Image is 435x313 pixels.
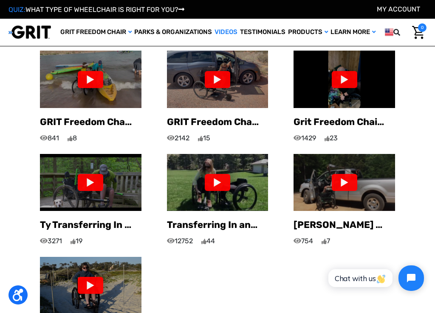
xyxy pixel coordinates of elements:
[133,19,213,46] a: Parks & Organizations
[40,51,141,108] img: maxresdefault.jpg
[167,133,189,143] span: 2142
[40,154,141,211] img: maxresdefault.jpg
[40,218,141,232] p: Ty Transferring In and Out of His GRIT Freedom Chair
[167,218,268,232] p: Transferring In and Out of the GRIT Freedom Chair
[325,133,338,143] span: 23
[322,236,330,246] span: 7
[287,19,329,46] a: Products
[294,218,395,232] p: [PERSON_NAME] - Freedom Chair to Truck Transfer (with Crane Lift)
[40,115,141,129] p: GRIT Freedom Chair Transfer into Kayak - Brittany - T12 Incomplete
[59,19,133,46] a: GRIT Freedom Chair
[319,258,431,298] iframe: Tidio Chat
[412,26,424,39] img: Cart
[410,23,427,41] a: Cart with 0 items
[329,19,377,46] a: Learn More
[294,115,395,129] p: Grit Freedom Chair Transfer — [PERSON_NAME]
[377,5,420,13] a: Account
[40,236,62,246] span: 3271
[167,154,268,211] img: hqdefault.jpg
[68,133,77,143] span: 8
[201,236,215,246] span: 44
[198,133,210,143] span: 15
[294,154,395,211] img: maxresdefault.jpg
[8,6,25,14] span: QUIZ:
[239,19,287,46] a: Testimonials
[8,6,184,14] a: QUIZ:WHAT TYPE OF WHEELCHAIR IS RIGHT FOR YOU?
[294,133,316,143] span: 1429
[71,236,82,246] span: 19
[385,27,393,37] img: us.png
[294,51,395,108] img: maxresdefault.jpg
[294,236,313,246] span: 754
[167,115,268,129] p: GRIT Freedom Chair Transfer - Brittany - T12 Incomplete SCI
[8,25,51,39] img: GRIT All-Terrain Wheelchair and Mobility Equipment
[418,23,427,32] span: 0
[167,51,268,108] img: maxresdefault.jpg
[167,236,193,246] span: 12752
[194,35,240,43] span: Phone Number
[406,23,410,41] input: Search
[213,19,239,46] a: Videos
[40,133,59,143] span: 841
